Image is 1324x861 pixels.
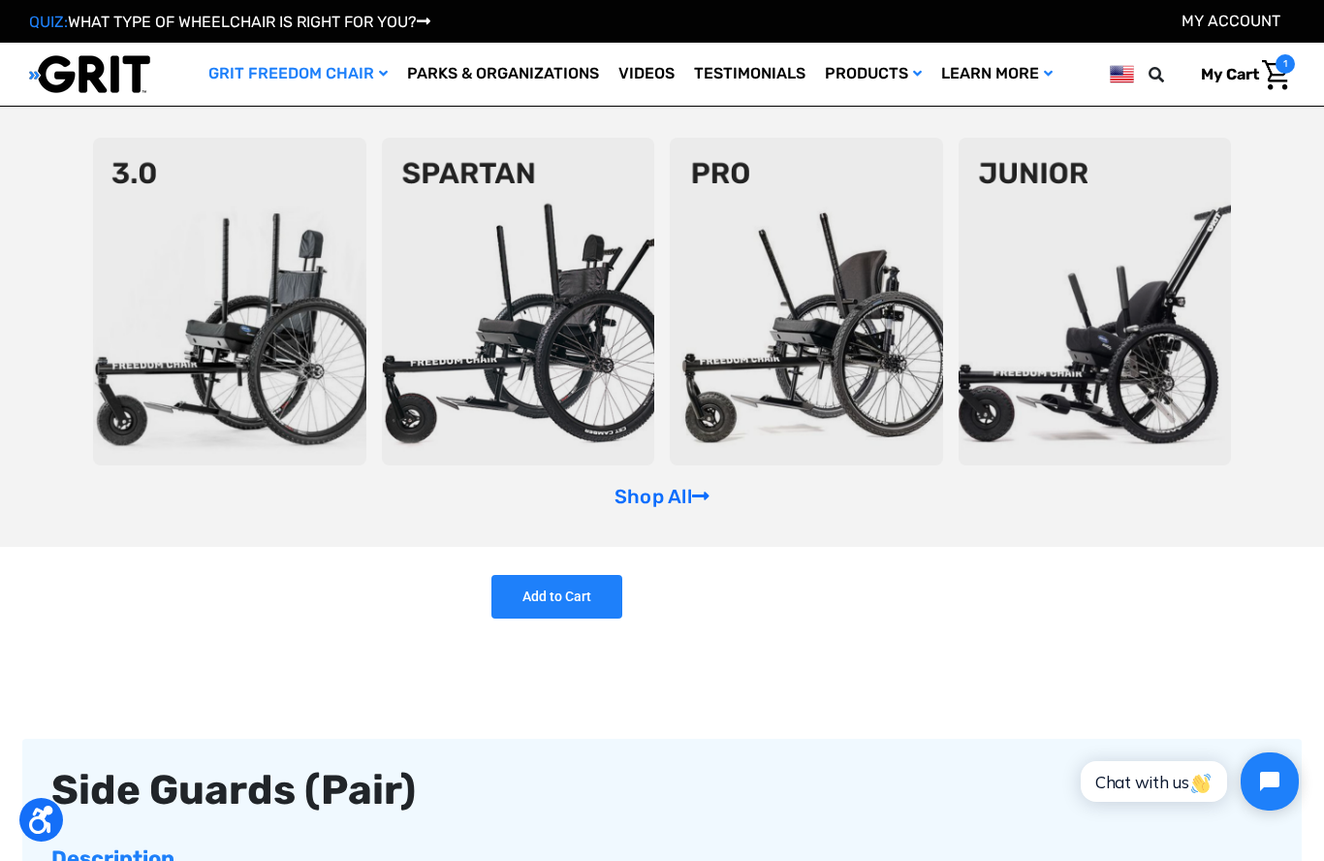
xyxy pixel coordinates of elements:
[1262,60,1290,90] img: Cart
[199,43,397,106] a: GRIT Freedom Chair
[491,522,551,550] span: $199
[51,768,1273,813] div: Side Guards (Pair)
[491,575,622,619] input: Add to Cart
[609,43,684,106] a: Videos
[1059,736,1315,827] iframe: Tidio Chat
[670,138,943,465] img: pro-chair.png
[93,138,366,465] img: 3point0.png
[815,43,931,106] a: Products
[382,138,655,465] img: spartan2.png
[1110,62,1134,86] img: us.png
[615,485,709,508] a: Shop All
[29,13,68,31] span: QUIZ:
[1182,12,1280,30] a: Account
[397,43,609,106] a: Parks & Organizations
[959,138,1232,465] img: junior-chair.png
[1157,54,1186,95] input: Search
[1276,54,1295,74] span: 1
[29,13,430,31] a: QUIZ:WHAT TYPE OF WHEELCHAIR IS RIGHT FOR YOU?
[931,43,1062,106] a: Learn More
[1186,54,1295,95] a: Cart with 1 items
[29,54,150,94] img: GRIT All-Terrain Wheelchair and Mobility Equipment
[1201,65,1259,83] span: My Cart
[684,43,815,106] a: Testimonials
